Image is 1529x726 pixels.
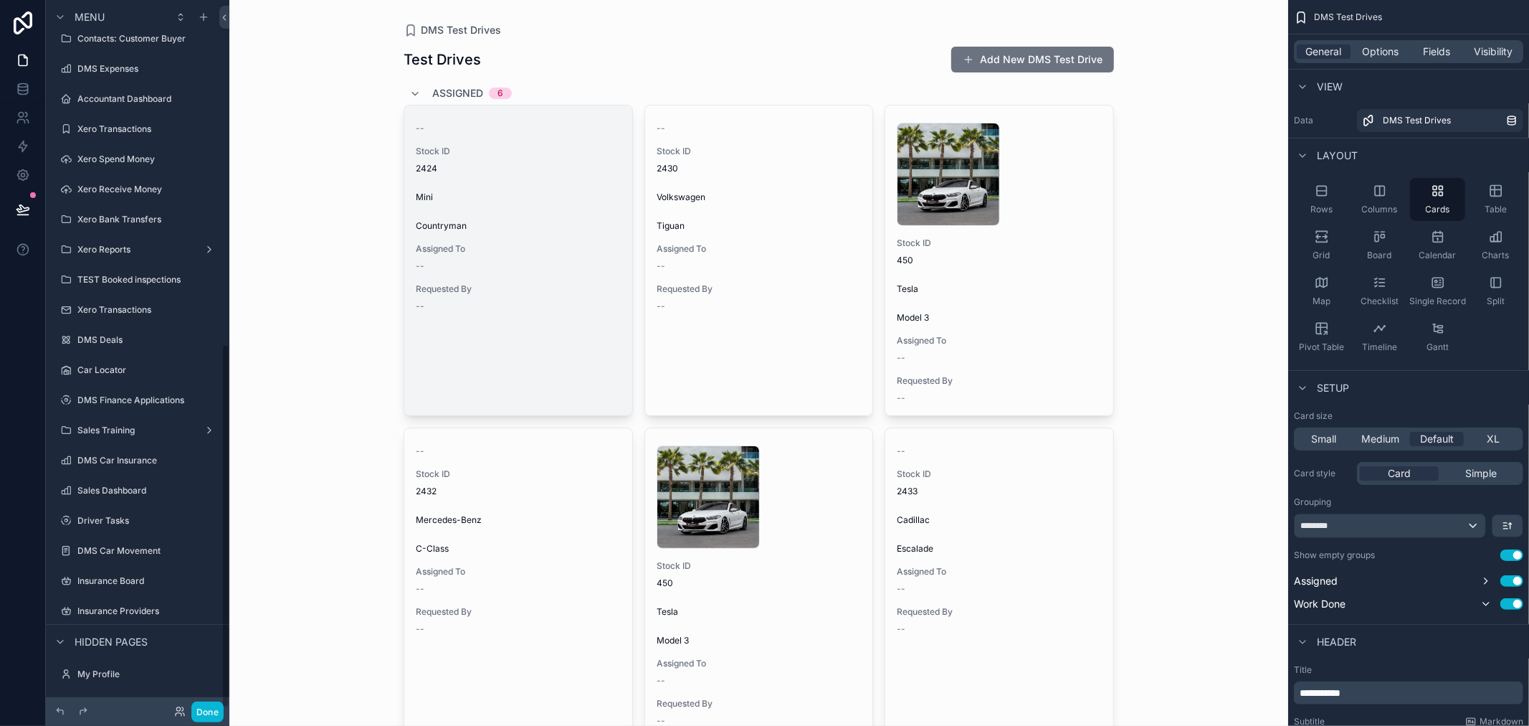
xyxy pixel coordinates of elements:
span: Fields [1424,44,1451,59]
span: Tesla [897,283,918,295]
label: Car Locator [77,364,218,376]
span: Requested By [657,698,862,709]
span: Rows [1310,204,1333,215]
span: Cards [1426,204,1450,215]
a: DMS Finance Applications [54,389,221,412]
span: -- [897,623,905,635]
span: Menu [75,10,105,24]
button: Grid [1294,224,1349,267]
label: Show empty groups [1294,550,1375,561]
label: DMS Deals [77,334,218,346]
label: Grouping [1294,496,1331,508]
span: -- [416,123,424,134]
span: -- [657,123,665,134]
label: TEST Booked inspections [77,274,218,286]
label: Sales Training [77,425,198,436]
span: View [1317,80,1343,94]
a: Insurance Board [54,570,221,593]
label: Insurance Providers [77,605,218,617]
button: Add New DMS Test Drive [951,47,1114,72]
span: Card [1388,466,1411,481]
label: Driver Tasks [77,515,218,527]
span: -- [416,445,424,457]
span: Single Record [1409,296,1466,307]
label: Sales Dashboard [77,485,218,496]
a: --Stock ID2424MiniCountrymanAssigned To--Requested By-- [404,105,633,416]
span: Model 3 [897,312,929,324]
span: Model 3 [657,635,689,646]
a: Xero Transactions [54,118,221,141]
span: Grid [1313,250,1330,261]
span: Default [1420,432,1454,446]
button: Timeline [1352,316,1407,359]
a: Stock ID450TeslaModel 3Assigned To--Requested By-- [885,105,1114,416]
span: Stock ID [897,237,1102,249]
span: -- [657,675,665,687]
span: -- [416,583,424,595]
a: DMS Test Drives [404,23,501,37]
span: Map [1313,296,1330,307]
span: Hidden pages [75,635,148,649]
span: Tiguan [657,220,685,232]
button: Split [1468,270,1523,313]
span: -- [416,301,424,312]
span: Assigned To [897,335,1102,346]
span: Countryman [416,220,467,232]
span: Stock ID [416,468,621,480]
span: Options [1362,44,1399,59]
a: Car Locator [54,359,221,382]
label: Xero Reports [77,244,198,255]
span: C-Class [416,543,449,555]
a: Xero Receive Money [54,178,221,201]
label: Card size [1294,410,1333,422]
span: Setup [1317,381,1349,395]
div: 6 [497,88,503,99]
span: -- [897,583,905,595]
span: Cadillac [897,514,930,526]
span: Assigned To [416,566,621,577]
span: -- [416,260,424,272]
a: My Profile [54,663,221,686]
label: Xero Bank Transfers [77,214,218,225]
span: -- [657,301,665,312]
a: DMS Test Drives [1357,109,1523,132]
button: Charts [1468,224,1523,267]
span: Split [1487,296,1505,307]
span: Escalade [897,543,933,555]
a: Driver Tasks [54,509,221,532]
button: Table [1468,178,1523,221]
a: DMS Expenses [54,57,221,80]
button: Calendar [1410,224,1465,267]
span: Board [1368,250,1392,261]
span: Simple [1465,466,1497,481]
span: Tesla [657,606,678,618]
label: Card style [1294,468,1351,479]
span: -- [657,260,665,272]
span: -- [416,623,424,635]
span: General [1306,44,1342,59]
h1: Test Drives [404,49,481,70]
span: 450 [897,255,1102,266]
span: Header [1317,635,1356,649]
span: DMS Test Drives [1383,115,1451,126]
button: Gantt [1410,316,1465,359]
a: Contacts: Customer Buyer [54,27,221,50]
button: Board [1352,224,1407,267]
span: 450 [657,577,862,589]
button: Pivot Table [1294,316,1349,359]
label: Contacts: Customer Buyer [77,33,218,44]
span: Small [1311,432,1336,446]
button: Single Record [1410,270,1465,313]
span: DMS Test Drives [421,23,501,37]
span: Mercedes-Benz [416,514,482,526]
a: Xero Reports [54,238,221,261]
button: Done [191,702,224,722]
a: Insurance Providers [54,600,221,623]
div: scrollable content [1294,682,1523,704]
span: Checklist [1361,296,1399,307]
span: Volkswagen [657,192,705,203]
a: DMS Car Movement [54,539,221,562]
span: Requested By [416,606,621,618]
label: Accountant Dashboard [77,93,218,105]
span: Medium [1361,432,1399,446]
